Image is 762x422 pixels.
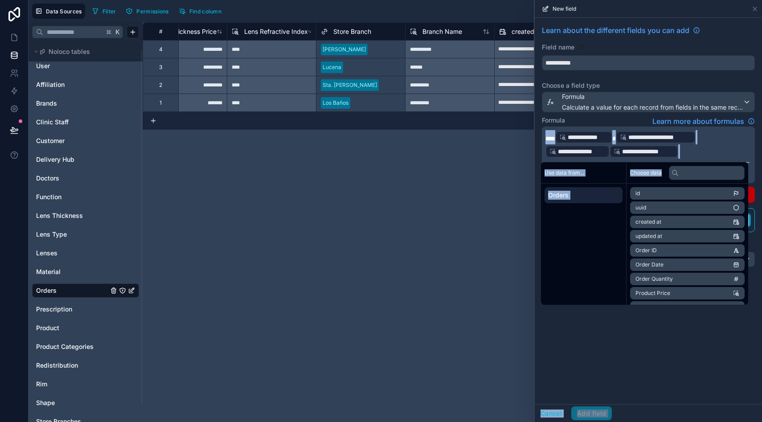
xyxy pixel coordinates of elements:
[32,302,139,316] div: Prescription
[36,174,59,183] span: Doctors
[36,193,108,201] a: Function
[32,209,139,223] div: Lens Thickness
[541,184,626,207] div: scrollable content
[150,28,172,35] div: #
[36,361,108,370] a: Redistribution
[36,324,59,332] span: Product
[32,96,139,111] div: Brands
[36,80,108,89] a: Affiliation
[323,99,348,107] div: Los Baños
[548,191,619,200] span: Orders
[36,155,108,164] a: Delivery Hub
[136,8,168,15] span: Permissions
[652,116,755,127] a: Learn more about formulas
[36,380,47,389] span: Rim
[36,380,108,389] a: Rim
[155,27,217,36] span: Lens Thickness Price
[36,398,55,407] span: Shape
[123,4,175,18] a: Permissions
[36,342,108,351] a: Product Categories
[323,63,341,71] div: Lucena
[542,25,700,36] a: Learn about the different fields you can add
[630,169,662,176] span: Choose data
[36,99,57,108] span: Brands
[323,45,366,53] div: [PERSON_NAME]
[36,230,67,239] span: Lens Type
[176,4,225,18] button: Find column
[32,340,139,354] div: Product Categories
[542,25,689,36] span: Learn about the different fields you can add
[542,92,755,112] button: FormulaCalculate a value for each record from fields in the same record
[422,27,462,36] span: Branch Name
[36,249,57,258] span: Lenses
[323,81,377,89] div: Sta. [PERSON_NAME]
[32,227,139,242] div: Lens Type
[562,103,743,112] span: Calculate a value for each record from fields in the same record
[160,99,162,107] div: 1
[36,286,57,295] span: Orders
[36,286,108,295] a: Orders
[89,4,119,18] button: Filter
[32,396,139,410] div: Shape
[32,283,139,298] div: Orders
[36,342,94,351] span: Product Categories
[36,249,108,258] a: Lenses
[542,43,574,52] label: Field name
[32,246,139,260] div: Lenses
[123,4,172,18] button: Permissions
[36,155,74,164] span: Delivery Hub
[512,27,542,36] span: created at
[562,92,743,101] span: Formula
[159,46,163,53] div: 4
[542,81,755,90] label: Choose a field type
[36,361,78,370] span: Redistribution
[32,134,139,148] div: Customer
[159,64,162,71] div: 3
[49,47,90,56] span: Noloco tables
[36,61,108,70] a: User
[36,118,108,127] a: Clinic Staff
[32,78,139,92] div: Affiliation
[244,27,308,36] span: Lens Refractive Index
[32,358,139,373] div: Redistribution
[36,267,108,276] a: Material
[36,80,65,89] span: Affiliation
[32,190,139,204] div: Function
[535,406,568,421] button: Cancel
[32,4,85,19] button: Data Sources
[36,398,108,407] a: Shape
[36,211,108,220] a: Lens Thickness
[36,61,50,70] span: User
[36,305,72,314] span: Prescription
[36,324,108,332] a: Product
[32,45,134,58] button: Noloco tables
[36,305,108,314] a: Prescription
[36,267,61,276] span: Material
[553,5,576,12] span: New field
[46,8,82,15] span: Data Sources
[32,152,139,167] div: Delivery Hub
[32,115,139,129] div: Clinic Staff
[32,171,139,185] div: Doctors
[36,136,108,145] a: Customer
[189,8,221,15] span: Find column
[115,29,121,35] span: K
[36,118,69,127] span: Clinic Staff
[102,8,116,15] span: Filter
[36,174,108,183] a: Doctors
[545,169,584,176] span: Use data from...
[32,265,139,279] div: Material
[159,82,162,89] div: 2
[32,59,139,73] div: User
[36,136,65,145] span: Customer
[36,99,108,108] a: Brands
[652,116,744,127] span: Learn more about formulas
[36,230,108,239] a: Lens Type
[333,27,371,36] span: Store Branch
[542,116,565,125] label: Formula
[32,321,139,335] div: Product
[32,377,139,391] div: Rim
[36,211,83,220] span: Lens Thickness
[36,193,61,201] span: Function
